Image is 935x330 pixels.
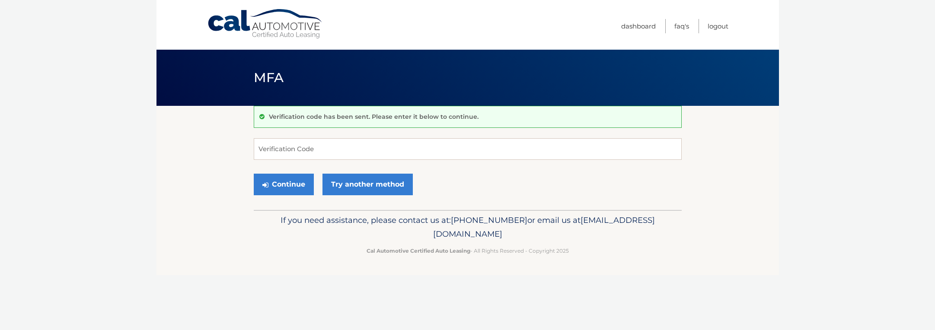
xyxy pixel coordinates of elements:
[451,215,527,225] span: [PHONE_NUMBER]
[674,19,689,33] a: FAQ's
[708,19,728,33] a: Logout
[254,70,284,86] span: MFA
[433,215,655,239] span: [EMAIL_ADDRESS][DOMAIN_NAME]
[259,213,676,241] p: If you need assistance, please contact us at: or email us at
[322,174,413,195] a: Try another method
[254,174,314,195] button: Continue
[207,9,324,39] a: Cal Automotive
[259,246,676,255] p: - All Rights Reserved - Copyright 2025
[367,247,470,254] strong: Cal Automotive Certified Auto Leasing
[269,113,479,121] p: Verification code has been sent. Please enter it below to continue.
[621,19,656,33] a: Dashboard
[254,138,682,160] input: Verification Code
